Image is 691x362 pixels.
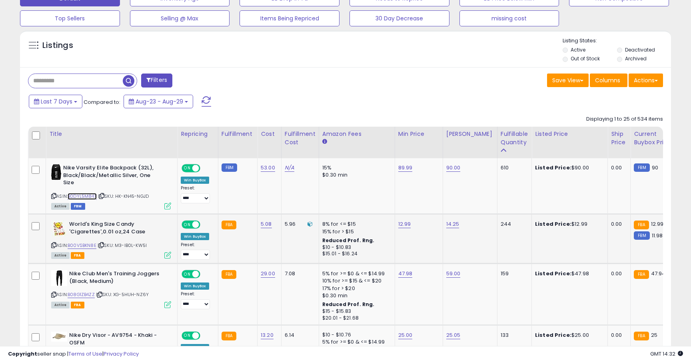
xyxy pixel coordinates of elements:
[446,220,459,228] a: 14.25
[261,331,274,339] a: 13.20
[349,10,449,26] button: 30 Day Decrease
[535,270,601,277] div: $47.98
[322,164,389,171] div: 15%
[20,10,120,26] button: Top Sellers
[501,332,525,339] div: 133
[261,130,278,138] div: Cost
[322,285,389,292] div: 17% for > $20
[222,270,236,279] small: FBA
[222,221,236,229] small: FBA
[98,193,149,199] span: | SKU: HK-KN45-NGJD
[51,252,70,259] span: All listings currently available for purchase on Amazon
[651,220,664,228] span: 12.99
[29,95,82,108] button: Last 7 Days
[222,130,254,138] div: Fulfillment
[398,220,411,228] a: 12.99
[652,164,658,171] span: 90
[322,292,389,299] div: $0.30 min
[634,163,649,172] small: FBM
[446,270,461,278] a: 59.00
[69,332,166,348] b: Nike Dry Visor - AV9754 - Khaki - OSFM
[322,308,389,315] div: $15 - $15.83
[84,98,120,106] span: Compared to:
[51,332,67,342] img: 316eQCG9+iL._SL40_.jpg
[51,270,67,286] img: 21MlbwdvUTS._SL40_.jpg
[182,332,192,339] span: ON
[104,350,139,358] a: Privacy Policy
[51,270,171,307] div: ASIN:
[501,130,528,147] div: Fulfillable Quantity
[141,74,172,88] button: Filters
[611,221,624,228] div: 0.00
[322,315,389,322] div: $20.01 - $21.68
[181,177,209,184] div: Win BuyBox
[322,228,389,235] div: 15% for > $15
[222,163,237,172] small: FBM
[586,115,663,123] div: Displaying 1 to 25 of 534 items
[625,46,655,53] label: Deactivated
[634,130,675,147] div: Current Buybox Price
[69,270,166,287] b: Nike Club Men's Training Joggers (Black, Medium)
[8,350,139,358] div: seller snap | |
[51,302,70,308] span: All listings currently available for purchase on Amazon
[322,237,375,244] b: Reduced Prof. Rng.
[322,171,389,179] div: $0.30 min
[98,242,147,249] span: | SKU: M3-IB0L-KW5I
[535,164,571,171] b: Listed Price:
[181,233,209,240] div: Win BuyBox
[181,242,212,260] div: Preset:
[8,350,37,358] strong: Copyright
[322,301,375,308] b: Reduced Prof. Rng.
[42,40,73,51] h5: Listings
[590,74,627,87] button: Columns
[51,221,67,237] img: 51TJEfXmlnL._SL40_.jpg
[547,74,589,87] button: Save View
[535,130,604,138] div: Listed Price
[398,130,439,138] div: Min Price
[68,193,97,200] a: B0DYL5M84X
[595,76,620,84] span: Columns
[96,291,149,298] span: | SKU: XG-5HUH-NZ6Y
[285,270,313,277] div: 7.08
[182,165,192,172] span: ON
[322,332,389,338] div: $10 - $10.76
[535,332,601,339] div: $25.00
[611,130,627,147] div: Ship Price
[285,332,313,339] div: 6.14
[629,74,663,87] button: Actions
[240,10,340,26] button: Items Being Repriced
[199,332,212,339] span: OFF
[501,221,525,228] div: 244
[625,55,647,62] label: Archived
[49,130,174,138] div: Title
[322,221,389,228] div: 8% for <= $15
[69,221,166,237] b: World's King Size Candy 'Cigarettes',0.01 oz,24 Case
[41,97,72,105] span: Last 7 Days
[501,270,525,277] div: 159
[611,270,624,277] div: 0.00
[51,203,70,210] span: All listings currently available for purchase on Amazon
[124,95,193,108] button: Aug-23 - Aug-29
[182,271,192,278] span: ON
[535,164,601,171] div: $90.00
[181,282,209,290] div: Win BuyBox
[535,221,601,228] div: $12.99
[181,291,212,309] div: Preset:
[261,164,275,172] a: 53.00
[398,270,413,278] a: 47.98
[51,164,61,180] img: 31tbBEhpMnL._SL40_.jpg
[651,270,666,277] span: 47.94
[63,164,160,189] b: Nike Varsity Elite Backpack (32L), Black/Black/Metallic Silver, One Size
[446,331,461,339] a: 25.05
[535,331,571,339] b: Listed Price:
[322,277,389,284] div: 10% for >= $15 & <= $20
[51,164,171,209] div: ASIN:
[398,331,413,339] a: 25.00
[222,332,236,340] small: FBA
[446,164,461,172] a: 90.00
[459,10,559,26] button: missing cost
[182,221,192,228] span: ON
[71,252,84,259] span: FBA
[71,203,85,210] span: FBM
[68,242,96,249] a: B00VSBKN8E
